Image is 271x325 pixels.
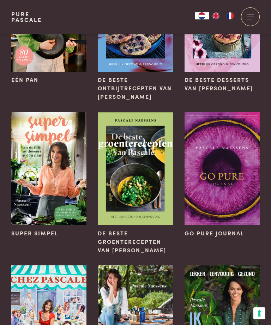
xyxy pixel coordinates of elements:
[223,12,237,19] a: FR
[185,229,244,237] span: Go Pure Journal
[98,76,173,101] span: De beste ontbijtrecepten van [PERSON_NAME]
[98,112,173,254] a: De beste groenterecepten van Pascale De beste groenterecepten van [PERSON_NAME]
[253,307,265,319] button: Uw voorkeuren voor toestemming voor trackingtechnologieën
[209,12,223,19] a: EN
[185,112,260,225] img: Go Pure Journal
[185,76,260,92] span: De beste desserts van [PERSON_NAME]
[11,229,58,237] span: Super Simpel
[11,11,42,23] a: PurePascale
[98,112,173,225] img: De beste groenterecepten van Pascale
[98,229,173,254] span: De beste groenterecepten van [PERSON_NAME]
[185,112,260,237] a: Go Pure Journal Go Pure Journal
[195,12,209,19] a: NL
[195,12,237,19] aside: Language selected: Nederlands
[11,76,38,84] span: Eén pan
[11,112,87,237] a: Super Simpel Super Simpel
[209,12,237,19] ul: Language list
[11,112,87,225] img: Super Simpel
[195,12,209,19] div: Language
